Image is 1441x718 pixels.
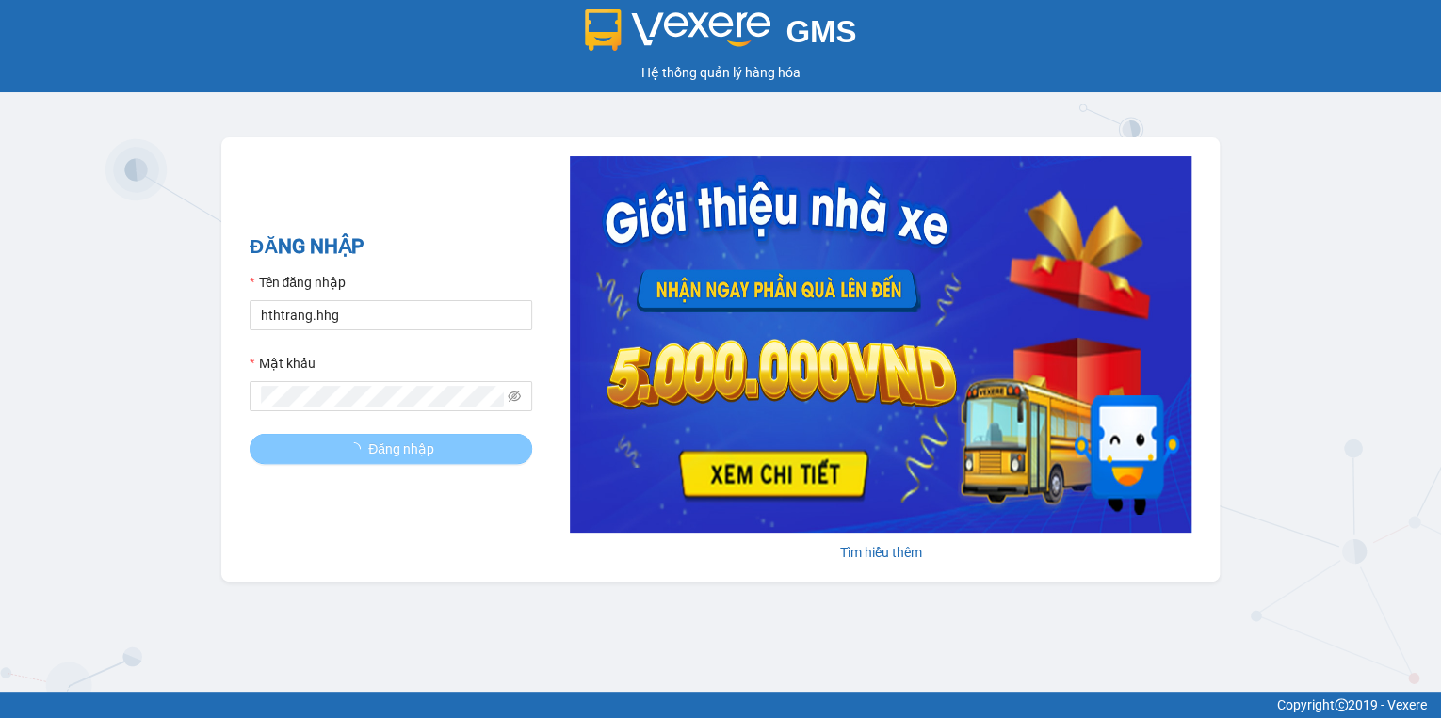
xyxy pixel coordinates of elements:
span: loading [348,442,368,455]
button: Đăng nhập [250,434,532,464]
a: GMS [585,28,857,43]
div: Copyright 2019 - Vexere [14,694,1427,715]
label: Tên đăng nhập [250,272,346,293]
span: copyright [1335,698,1348,711]
div: Tìm hiểu thêm [570,542,1191,563]
span: GMS [785,14,856,49]
span: Đăng nhập [368,439,434,459]
img: banner-0 [570,156,1191,533]
input: Tên đăng nhập [250,300,532,330]
h2: ĐĂNG NHẬP [250,231,532,263]
label: Mật khẩu [250,353,315,374]
span: eye-invisible [508,390,521,403]
input: Mật khẩu [261,386,504,407]
img: logo 2 [585,9,771,51]
div: Hệ thống quản lý hàng hóa [5,62,1436,83]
